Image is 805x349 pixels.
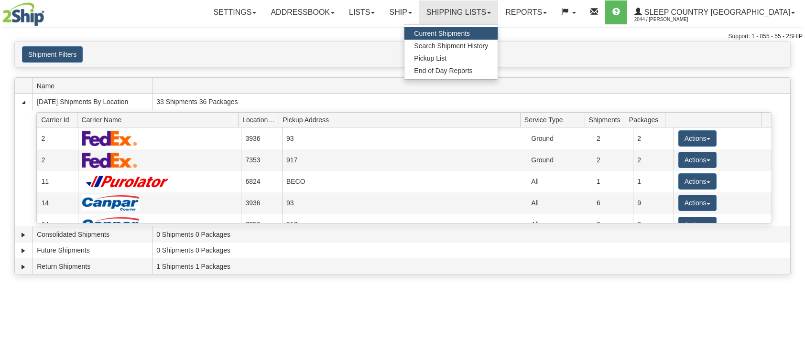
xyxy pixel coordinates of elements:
a: Addressbook [263,0,342,24]
td: 6 [592,192,632,214]
td: 33 Shipments 36 Packages [152,94,790,110]
iframe: chat widget [783,126,804,223]
img: logo2044.jpg [2,2,44,26]
div: Support: 1 - 855 - 55 - 2SHIP [2,32,803,41]
td: 7353 [241,149,282,171]
a: Search Shipment History [404,40,498,52]
td: 2 [37,149,77,171]
td: 2 [37,127,77,149]
td: 2 [633,149,674,171]
button: Actions [678,173,717,190]
span: Search Shipment History [414,42,488,50]
td: All [527,171,592,192]
td: 93 [282,192,527,214]
td: 14 [37,214,77,235]
img: Canpar [82,217,140,233]
span: Pickup List [414,54,446,62]
span: Sleep Country [GEOGRAPHIC_DATA] [642,8,790,16]
span: Current Shipments [414,30,470,37]
span: Pickup Address [283,112,521,127]
td: Ground [527,127,592,149]
td: 14 [37,192,77,214]
td: 93 [282,127,527,149]
td: [DATE] Shipments By Location [33,94,152,110]
img: FedEx Express® [82,130,137,146]
a: Sleep Country [GEOGRAPHIC_DATA] 2044 / [PERSON_NAME] [627,0,802,24]
span: Service Type [524,112,585,127]
td: 0 Shipments 0 Packages [152,226,790,243]
a: Shipping lists [419,0,498,24]
span: End of Day Reports [414,67,472,74]
span: Carrier Id [41,112,77,127]
span: Carrier Name [81,112,238,127]
a: Reports [498,0,554,24]
a: Expand [19,262,28,272]
td: 3936 [241,192,282,214]
button: Actions [678,130,717,147]
span: 2044 / [PERSON_NAME] [634,15,706,24]
td: 0 Shipments 0 Packages [152,243,790,259]
td: 917 [282,149,527,171]
td: Return Shipments [33,258,152,275]
td: 3 [633,214,674,235]
a: Pickup List [404,52,498,64]
button: Actions [678,152,717,168]
a: Ship [382,0,419,24]
a: End of Day Reports [404,64,498,77]
td: 7353 [241,214,282,235]
td: All [527,192,592,214]
span: Packages [629,112,665,127]
td: 9 [633,192,674,214]
td: 3936 [241,127,282,149]
td: Consolidated Shipments [33,226,152,243]
td: 1 [633,171,674,192]
a: Lists [342,0,382,24]
a: Expand [19,230,28,240]
td: 1 Shipments 1 Packages [152,258,790,275]
td: Future Shipments [33,243,152,259]
td: 2 [592,149,632,171]
button: Shipment Filters [22,46,83,63]
a: Settings [206,0,263,24]
td: 3 [592,214,632,235]
td: 2 [633,127,674,149]
td: 11 [37,171,77,192]
span: Shipments [589,112,625,127]
button: Actions [678,195,717,211]
a: Current Shipments [404,27,498,40]
td: 2 [592,127,632,149]
td: BECO [282,171,527,192]
img: Canpar [82,195,140,211]
button: Actions [678,217,717,233]
img: Purolator [82,175,173,188]
a: Collapse [19,97,28,107]
td: Ground [527,149,592,171]
td: 6824 [241,171,282,192]
td: 1 [592,171,632,192]
span: Name [37,78,152,93]
td: 917 [282,214,527,235]
a: Expand [19,246,28,255]
span: Location Id [242,112,279,127]
td: All [527,214,592,235]
img: FedEx Express® [82,152,137,168]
